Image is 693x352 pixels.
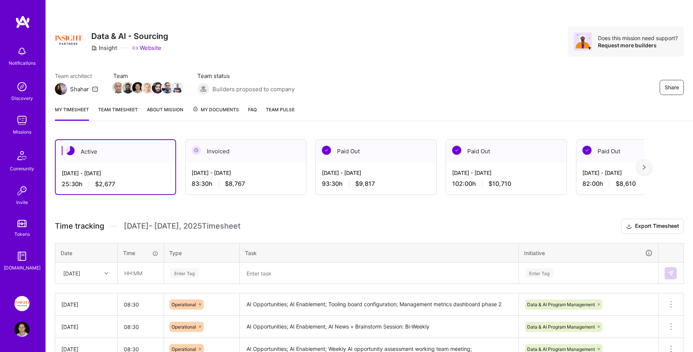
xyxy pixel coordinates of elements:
[527,324,595,330] span: Data & AI Program Management
[10,165,34,173] div: Community
[172,81,182,94] a: Team Member Avatar
[582,146,592,155] img: Paid Out
[446,140,567,163] div: Paid Out
[524,249,653,257] div: Initiative
[123,249,158,257] div: Time
[91,44,117,52] div: Insight
[17,220,27,227] img: tokens
[16,198,28,206] div: Invite
[322,169,430,177] div: [DATE] - [DATE]
[132,44,161,52] a: Website
[598,34,678,42] div: Does this mission need support?
[153,81,162,94] a: Team Member Avatar
[162,82,173,93] img: Team Member Avatar
[55,106,89,121] a: My timesheet
[197,83,209,95] img: Builders proposed to company
[62,169,169,177] div: [DATE] - [DATE]
[186,140,306,163] div: Invoiced
[147,106,183,121] a: About Mission
[61,301,111,308] div: [DATE]
[322,146,331,155] img: Paid Out
[172,82,183,93] img: Team Member Avatar
[527,302,595,307] span: Data & AI Program Management
[225,180,245,188] span: $8,767
[626,223,632,231] i: icon Download
[616,180,636,188] span: $8,610
[55,243,118,263] th: Date
[55,221,104,231] span: Time tracking
[452,146,461,155] img: Paid Out
[240,243,519,263] th: Task
[55,72,98,80] span: Team architect
[316,140,436,163] div: Paid Out
[66,146,75,155] img: Active
[55,83,67,95] img: Team Architect
[240,316,518,337] textarea: AI Opportunities; AI Enablement; AI News + Brainstorm Session: Bi-Weekly
[164,243,240,263] th: Type
[113,72,182,80] span: Team
[105,271,108,275] i: icon Chevron
[55,26,82,54] img: Company Logo
[212,85,295,93] span: Builders proposed to company
[4,264,41,272] div: [DOMAIN_NAME]
[452,169,560,177] div: [DATE] - [DATE]
[56,140,175,163] div: Active
[355,180,375,188] span: $9,817
[91,31,168,41] h3: Data & AI - Sourcing
[665,84,679,91] span: Share
[172,346,196,352] span: Operational
[582,169,691,177] div: [DATE] - [DATE]
[98,106,138,121] a: Team timesheet
[63,269,80,277] div: [DATE]
[621,219,684,234] button: Export Timesheet
[112,82,124,93] img: Team Member Avatar
[132,82,144,93] img: Team Member Avatar
[598,42,678,49] div: Request more builders
[660,80,684,95] button: Share
[197,72,295,80] span: Team status
[61,323,111,331] div: [DATE]
[70,85,89,93] div: Shahar
[192,146,201,155] img: Invoiced
[192,106,239,114] span: My Documents
[14,230,30,238] div: Tokens
[582,180,691,188] div: 82:00 h
[14,44,30,59] img: bell
[12,322,31,337] a: User Avatar
[643,165,646,170] img: right
[113,81,123,94] a: Team Member Avatar
[525,267,553,279] div: Enter Tag
[15,15,30,29] img: logo
[91,45,97,51] i: icon CompanyGray
[95,180,115,188] span: $2,677
[118,263,163,283] input: HH:MM
[142,82,153,93] img: Team Member Avatar
[14,249,30,264] img: guide book
[124,221,240,231] span: [DATE] - [DATE] , 2025 Timesheet
[172,302,196,307] span: Operational
[192,106,239,121] a: My Documents
[118,317,164,337] input: HH:MM
[248,106,257,121] a: FAQ
[527,346,595,352] span: Data & AI Program Management
[13,128,31,136] div: Missions
[266,107,295,112] span: Team Pulse
[192,169,300,177] div: [DATE] - [DATE]
[574,33,592,51] img: Avatar
[133,81,143,94] a: Team Member Avatar
[192,180,300,188] div: 83:30 h
[92,86,98,92] i: icon Mail
[668,270,674,276] img: Submit
[240,294,518,315] textarea: AI Opportunities; AI Enablement; Tooling board configuration; Management metrics dashboard phase 2
[11,94,33,102] div: Discovery
[13,146,31,165] img: Community
[322,180,430,188] div: 93:30 h
[62,180,169,188] div: 25:30 h
[14,322,30,337] img: User Avatar
[122,82,134,93] img: Team Member Avatar
[152,82,163,93] img: Team Member Avatar
[123,81,133,94] a: Team Member Avatar
[266,106,295,121] a: Team Pulse
[118,294,164,315] input: HH:MM
[170,267,198,279] div: Enter Tag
